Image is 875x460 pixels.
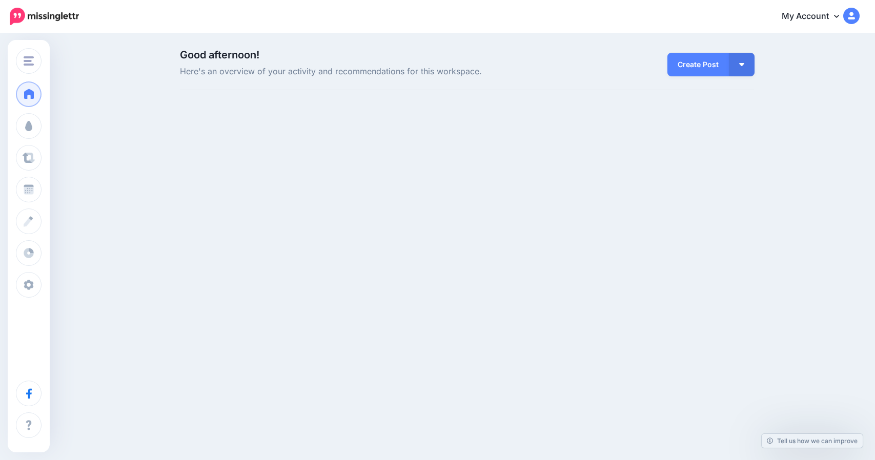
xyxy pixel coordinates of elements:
a: Tell us how we can improve [762,434,863,448]
img: arrow-down-white.png [739,63,744,66]
a: My Account [771,4,860,29]
img: Missinglettr [10,8,79,25]
span: Good afternoon! [180,49,259,61]
a: Create Post [667,53,729,76]
span: Here's an overview of your activity and recommendations for this workspace. [180,65,558,78]
img: menu.png [24,56,34,66]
